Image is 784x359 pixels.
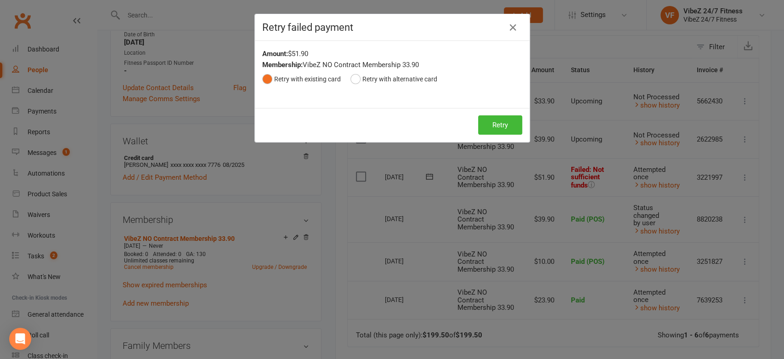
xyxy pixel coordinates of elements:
button: Close [506,20,520,35]
div: Open Intercom Messenger [9,328,31,350]
div: VibeZ NO Contract Membership 33.90 [262,59,522,70]
strong: Amount: [262,50,288,58]
button: Retry with alternative card [350,70,437,88]
div: $51.90 [262,48,522,59]
strong: Membership: [262,61,303,69]
h4: Retry failed payment [262,22,522,33]
button: Retry with existing card [262,70,341,88]
button: Retry [478,115,522,135]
